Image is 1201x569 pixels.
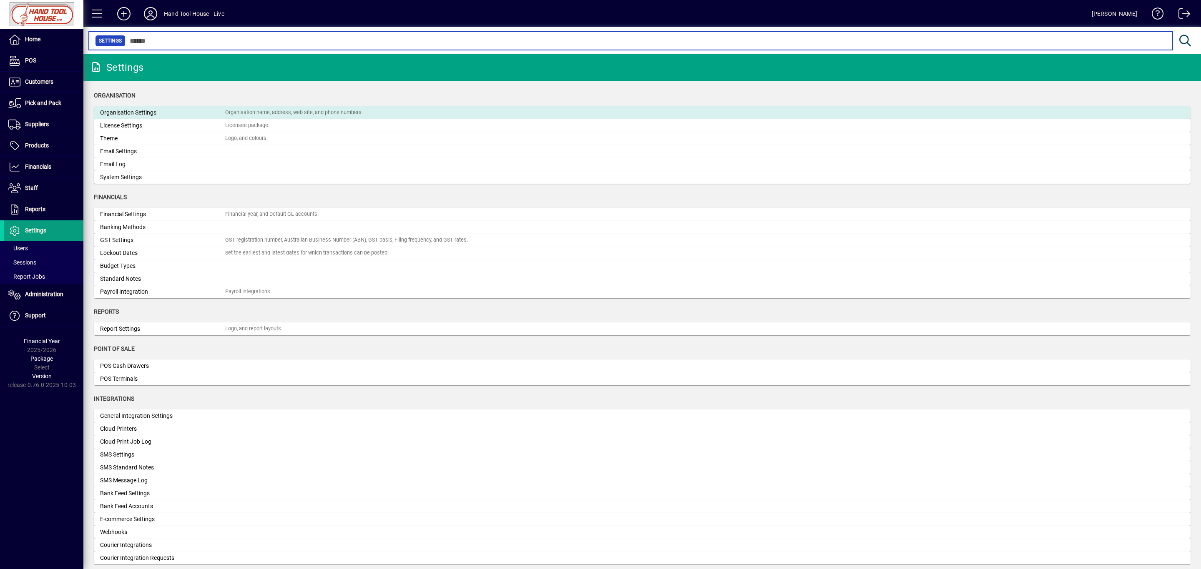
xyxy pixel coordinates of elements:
a: Bank Feed Settings [94,487,1191,500]
a: Support [4,305,83,326]
div: Banking Methods [100,223,225,232]
span: Products [25,142,49,149]
div: Cloud Printers [100,424,225,433]
span: Customers [25,78,53,85]
span: Suppliers [25,121,49,127]
span: Point of Sale [94,345,135,352]
a: Email Settings [94,145,1191,158]
div: Courier Integrations [100,541,225,549]
a: GST SettingsGST registration number, Australian Business Number (ABN), GST basis, Filing frequenc... [94,234,1191,247]
span: Users [8,245,28,252]
a: Pick and Pack [4,93,83,114]
span: Settings [99,37,122,45]
span: Sessions [8,259,36,266]
a: Financial SettingsFinancial year, and Default GL accounts. [94,208,1191,221]
span: Reports [25,206,45,212]
div: Logo, and report layouts. [225,325,282,333]
span: Organisation [94,92,136,99]
div: Cloud Print Job Log [100,437,225,446]
a: Products [4,135,83,156]
div: Set the earliest and latest dates for which transactions can be posted. [225,249,389,257]
a: Home [4,29,83,50]
a: Organisation SettingsOrganisation name, address, web site, and phone numbers. [94,106,1191,119]
a: ThemeLogo, and colours. [94,132,1191,145]
a: System Settings [94,171,1191,184]
span: Financial Year [24,338,60,344]
div: GST registration number, Australian Business Number (ABN), GST basis, Filing frequency, and GST r... [225,236,468,244]
a: SMS Standard Notes [94,461,1191,474]
span: Pick and Pack [25,100,61,106]
div: Logo, and colours. [225,135,268,142]
div: GST Settings [100,236,225,245]
span: Financials [94,194,127,200]
a: SMS Message Log [94,474,1191,487]
a: POS Terminals [94,372,1191,385]
div: Licensee package. [225,122,269,130]
div: Email Log [100,160,225,169]
span: Settings [25,227,46,234]
a: Courier Integrations [94,539,1191,552]
a: Suppliers [4,114,83,135]
a: Administration [4,284,83,305]
div: Financial Settings [100,210,225,219]
button: Add [111,6,137,21]
div: Payroll Integrations [225,288,270,296]
a: Lockout DatesSet the earliest and latest dates for which transactions can be posted. [94,247,1191,260]
div: Webhooks [100,528,225,537]
div: License Settings [100,121,225,130]
span: Package [30,355,53,362]
div: Bank Feed Settings [100,489,225,498]
a: Courier Integration Requests [94,552,1191,564]
a: SMS Settings [94,448,1191,461]
a: Email Log [94,158,1191,171]
a: Webhooks [94,526,1191,539]
a: General Integration Settings [94,409,1191,422]
a: Budget Types [94,260,1191,272]
a: License SettingsLicensee package. [94,119,1191,132]
span: Staff [25,185,38,191]
div: Payroll Integration [100,287,225,296]
a: Cloud Print Job Log [94,435,1191,448]
a: Standard Notes [94,272,1191,285]
a: Cloud Printers [94,422,1191,435]
div: E-commerce Settings [100,515,225,524]
span: Report Jobs [8,273,45,280]
button: Profile [137,6,164,21]
a: Reports [4,199,83,220]
a: Bank Feed Accounts [94,500,1191,513]
div: Bank Feed Accounts [100,502,225,511]
div: SMS Standard Notes [100,463,225,472]
div: Report Settings [100,324,225,333]
div: Lockout Dates [100,249,225,257]
a: E-commerce Settings [94,513,1191,526]
div: Budget Types [100,262,225,270]
span: POS [25,57,36,64]
div: SMS Settings [100,450,225,459]
a: Knowledge Base [1146,2,1164,29]
div: Organisation Settings [100,108,225,117]
div: Financial year, and Default GL accounts. [225,210,319,218]
div: Organisation name, address, web site, and phone numbers. [225,109,363,117]
a: POS Cash Drawers [94,359,1191,372]
div: POS Cash Drawers [100,362,225,370]
div: Courier Integration Requests [100,554,225,562]
div: Hand Tool House - Live [164,7,224,20]
div: Settings [90,61,143,74]
div: SMS Message Log [100,476,225,485]
a: Staff [4,178,83,199]
a: Sessions [4,255,83,270]
div: POS Terminals [100,374,225,383]
a: Banking Methods [94,221,1191,234]
span: Financials [25,163,51,170]
div: General Integration Settings [100,412,225,420]
span: Integrations [94,395,134,402]
div: [PERSON_NAME] [1092,7,1137,20]
a: Customers [4,72,83,92]
span: Reports [94,308,119,315]
a: Financials [4,157,83,177]
div: Theme [100,134,225,143]
span: Home [25,36,40,42]
a: Users [4,241,83,255]
div: Email Settings [100,147,225,156]
span: Version [32,373,52,379]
